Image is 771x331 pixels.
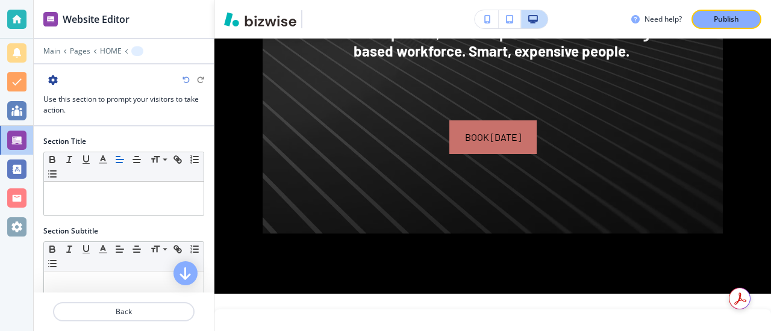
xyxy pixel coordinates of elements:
button: Back [53,302,195,321]
img: editor icon [43,12,58,26]
h2: Website Editor [63,12,130,26]
img: Bizwise Logo [224,12,296,26]
span: book [DATE] [465,130,521,144]
p: Back [54,306,193,317]
button: Publish [691,10,761,29]
p: Publish [714,14,739,25]
h3: Need help? [645,14,682,25]
strong: Our niche: private, B2B companies with a knowledge-based workforce. Smart, expensive people. [322,24,663,60]
h2: Section Subtitle [43,226,98,237]
img: Your Logo [307,13,340,26]
h3: Use this section to prompt your visitors to take action. [43,94,204,116]
button: Main [43,47,60,55]
button: Pages [70,47,90,55]
button: HOME [100,47,122,55]
a: book [DATE] [449,120,537,154]
h2: Section Title [43,136,86,147]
